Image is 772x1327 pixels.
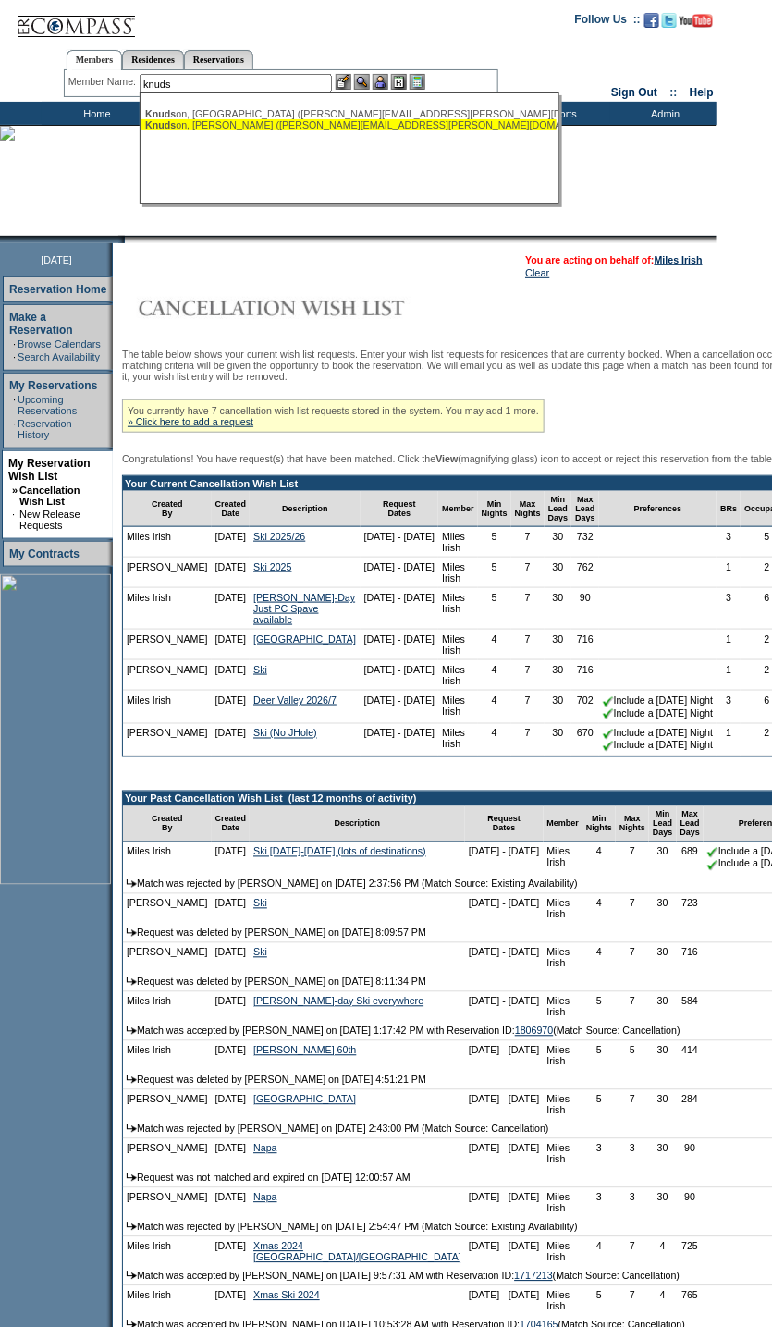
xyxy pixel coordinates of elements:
td: 3 [717,588,741,630]
span: You are acting on behalf of: [525,254,703,265]
td: 4 [649,1286,677,1316]
img: arrow.gif [127,928,137,937]
td: 3 [717,527,741,558]
td: · [13,338,16,350]
td: Miles Irish [544,1090,583,1120]
td: 7 [511,660,545,691]
td: [DATE] [212,1188,251,1218]
td: Miles Irish [438,630,478,660]
td: 30 [649,943,677,973]
td: Miles Irish [123,527,212,558]
nobr: Include a [DATE] Night [603,740,714,751]
a: Napa [253,1192,276,1203]
span: Knuds [145,119,176,130]
td: 4 [649,1237,677,1267]
td: Max Nights [511,491,545,527]
a: Upcoming Reservations [18,394,77,416]
img: chkSmaller.gif [707,860,718,871]
a: Follow us on Twitter [662,18,677,30]
td: 1 [717,558,741,588]
td: 5 [478,527,511,558]
td: Min Nights [582,806,616,842]
td: 4 [478,691,511,723]
td: 725 [677,1237,705,1267]
img: Impersonate [373,74,388,90]
a: Ski 2025/26 [253,531,305,542]
a: Ski (No JHole) [253,728,317,739]
a: Reservation Home [9,283,106,296]
div: on, [GEOGRAPHIC_DATA] ([PERSON_NAME][EMAIL_ADDRESS][PERSON_NAME][DOMAIN_NAME]) [145,108,552,119]
img: arrow.gif [127,1026,137,1035]
a: Cancellation Wish List [19,485,80,507]
img: Reservations [391,74,407,90]
a: Deer Valley 2026/7 [253,694,337,706]
td: [DATE] [212,1139,251,1169]
td: 7 [511,630,545,660]
td: Miles Irish [544,1237,583,1267]
td: Miles Irish [438,588,478,630]
img: arrow.gif [127,1173,137,1182]
td: 30 [545,660,572,691]
td: 3 [616,1139,649,1169]
td: [DATE] [212,992,251,1022]
td: Miles Irish [438,527,478,558]
nobr: Include a [DATE] Night [603,707,714,719]
td: 584 [677,992,705,1022]
a: Clear [525,267,549,278]
td: Admin [610,102,717,125]
td: 716 [571,630,599,660]
nobr: [DATE] - [DATE] [469,947,540,958]
span: :: [670,86,678,99]
div: You currently have 7 cancellation wish list requests stored in the system. You may add 1 more. [122,399,545,433]
td: 90 [677,1188,705,1218]
img: chkSmaller.gif [603,741,614,752]
td: 4 [582,842,616,874]
td: [DATE] [212,660,251,691]
td: Miles Irish [544,1041,583,1071]
td: 5 [582,1041,616,1071]
nobr: [DATE] - [DATE] [364,633,435,645]
td: Created Date [212,491,251,527]
td: Miles Irish [544,1286,583,1316]
td: Miles Irish [438,691,478,723]
a: Ski [DATE]-[DATE] (lots of destinations) [253,846,426,857]
a: [PERSON_NAME]-day Ski everywhere [253,996,423,1007]
a: My Contracts [9,547,80,560]
td: 7 [616,1286,649,1316]
nobr: [DATE] - [DATE] [469,1290,540,1301]
td: 3 [616,1188,649,1218]
td: 3 [582,1188,616,1218]
td: [PERSON_NAME] [123,724,212,756]
span: Knuds [145,108,176,119]
td: [DATE] [212,1090,251,1120]
a: Sign Out [611,86,657,99]
td: 4 [582,894,616,924]
td: [DATE] [212,630,251,660]
img: chkSmaller.gif [603,696,614,707]
td: [PERSON_NAME] [123,660,212,691]
a: Ski [253,898,267,909]
td: [PERSON_NAME] [123,1139,212,1169]
td: [PERSON_NAME] [123,943,212,973]
td: [DATE] [212,1286,251,1316]
td: 7 [511,527,545,558]
td: 5 [478,588,511,630]
img: arrow.gif [127,977,137,986]
td: 670 [571,724,599,756]
a: Ski [253,664,267,675]
td: 702 [571,691,599,723]
td: 716 [571,660,599,691]
td: 30 [545,527,572,558]
a: New Release Requests [19,509,80,531]
nobr: [DATE] - [DATE] [364,561,435,572]
td: · [13,418,16,440]
td: · [13,394,16,416]
a: Napa [253,1143,276,1154]
td: 7 [616,842,649,874]
td: Request Dates [465,806,544,842]
nobr: [DATE] - [DATE] [364,664,435,675]
td: Description [250,491,360,527]
nobr: [DATE] - [DATE] [469,1241,540,1252]
td: 7 [511,691,545,723]
a: [PERSON_NAME] 60th [253,1045,356,1056]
